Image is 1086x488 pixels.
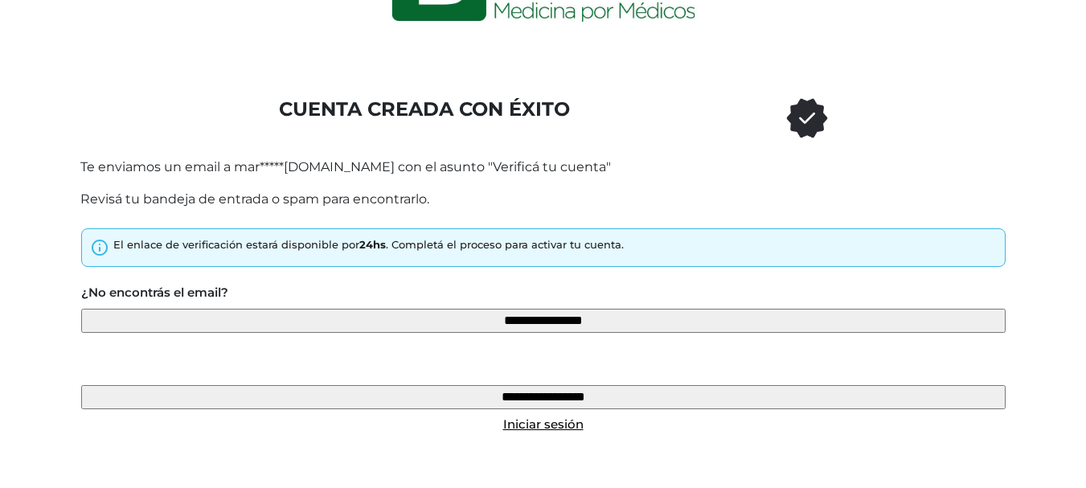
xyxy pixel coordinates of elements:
h1: CUENTA CREADA CON ÉXITO [233,98,617,121]
a: Iniciar sesión [503,416,584,432]
div: El enlace de verificación estará disponible por . Completá el proceso para activar tu cuenta. [113,237,624,253]
label: ¿No encontrás el email? [81,284,228,302]
strong: 24hs [359,238,386,251]
p: Te enviamos un email a mar*****[DOMAIN_NAME] con el asunto "Verificá tu cuenta" [80,158,1006,177]
p: Revisá tu bandeja de entrada o spam para encontrarlo. [80,190,1006,209]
